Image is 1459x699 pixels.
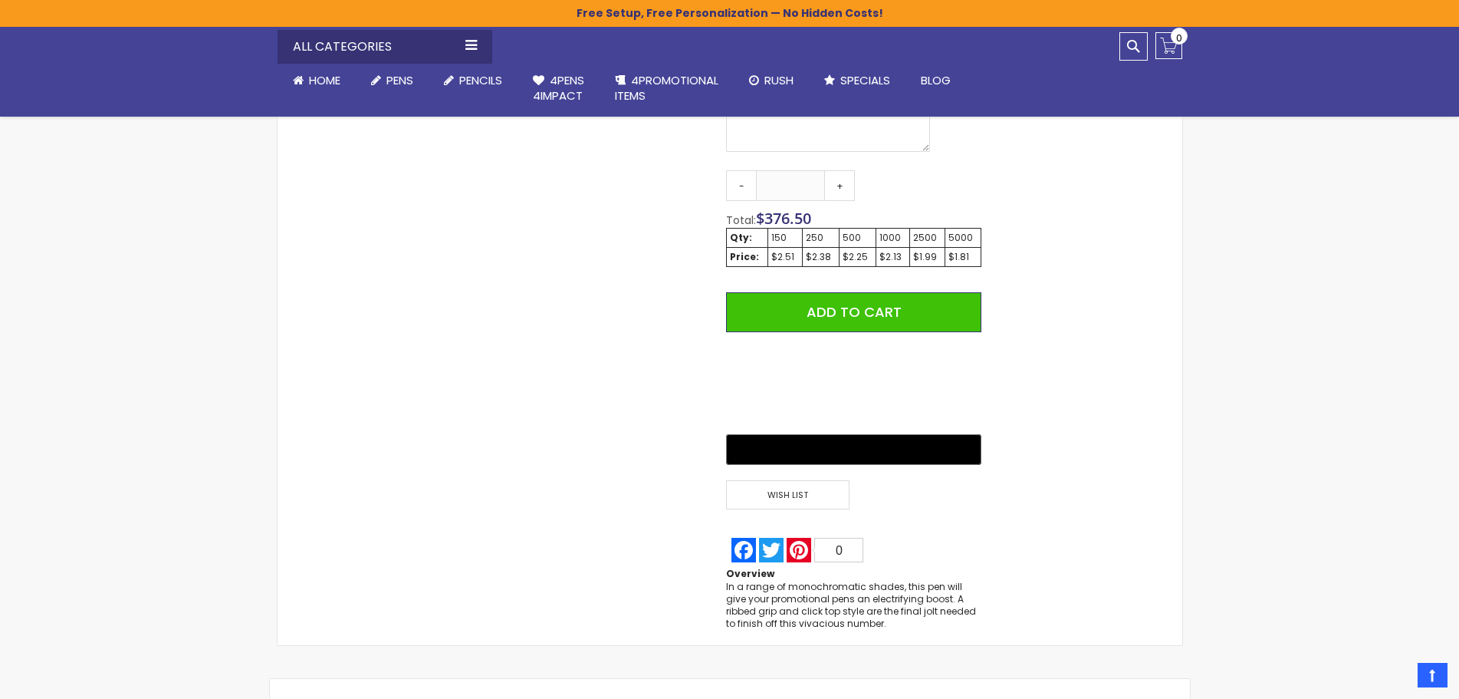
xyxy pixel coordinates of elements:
[309,72,340,88] span: Home
[278,30,492,64] div: All Categories
[913,232,941,244] div: 2500
[921,72,951,88] span: Blog
[726,480,849,510] span: Wish List
[459,72,502,88] span: Pencils
[726,344,981,424] iframe: PayPal
[730,250,759,263] strong: Price:
[807,302,902,321] span: Add to Cart
[948,232,978,244] div: 5000
[840,72,890,88] span: Specials
[1155,32,1182,59] a: 0
[730,538,757,562] a: Facebook
[913,251,941,263] div: $1.99
[806,251,836,263] div: $2.38
[726,213,756,228] span: Total:
[843,232,872,244] div: 500
[771,232,799,244] div: 150
[726,480,853,510] a: Wish List
[726,567,774,580] strong: Overview
[879,232,906,244] div: 1000
[429,64,518,97] a: Pencils
[879,251,906,263] div: $2.13
[278,64,356,97] a: Home
[785,538,865,562] a: Pinterest0
[734,64,809,97] a: Rush
[1176,31,1182,45] span: 0
[533,72,584,104] span: 4Pens 4impact
[948,251,978,263] div: $1.81
[615,72,718,104] span: 4PROMOTIONAL ITEMS
[600,64,734,114] a: 4PROMOTIONALITEMS
[806,232,836,244] div: 250
[764,72,794,88] span: Rush
[771,251,799,263] div: $2.51
[757,538,785,562] a: Twitter
[809,64,905,97] a: Specials
[764,208,811,229] span: 376.50
[1332,658,1459,699] iframe: Google Customer Reviews
[726,581,981,631] div: In a range of monochromatic shades, this pen will give your promotional pens an electrifying boos...
[836,544,843,557] span: 0
[730,231,752,244] strong: Qty:
[518,64,600,114] a: 4Pens4impact
[824,170,855,201] a: +
[726,434,981,465] button: Buy with GPay
[726,292,981,332] button: Add to Cart
[386,72,413,88] span: Pens
[726,170,757,201] a: -
[843,251,872,263] div: $2.25
[756,208,811,229] span: $
[356,64,429,97] a: Pens
[905,64,966,97] a: Blog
